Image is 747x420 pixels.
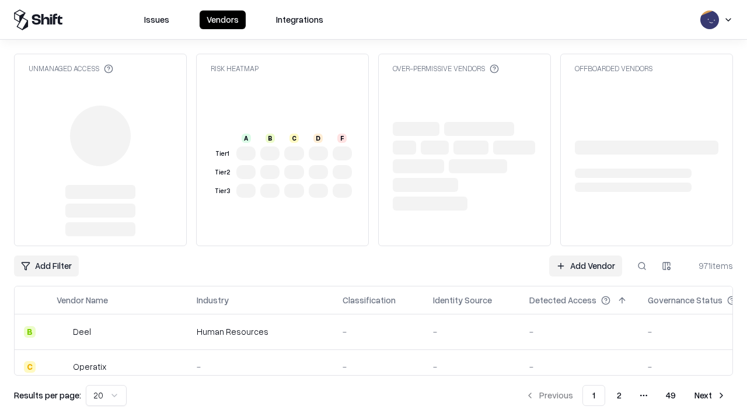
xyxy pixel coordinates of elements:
div: Human Resources [197,325,324,338]
div: - [343,325,414,338]
img: Operatix [57,361,68,373]
div: Offboarded Vendors [575,64,652,73]
a: Add Vendor [549,256,622,276]
button: Next [687,385,733,406]
div: - [433,325,511,338]
div: Risk Heatmap [211,64,259,73]
button: Issues [137,10,176,29]
div: Governance Status [648,294,722,306]
div: 971 items [686,260,733,272]
div: Tier 3 [213,186,232,196]
div: Identity Source [433,294,492,306]
div: Over-Permissive Vendors [393,64,499,73]
button: Vendors [200,10,246,29]
div: - [529,325,629,338]
div: C [289,134,299,143]
div: - [433,360,511,373]
div: - [343,360,414,373]
div: Tier 1 [213,149,232,159]
div: Industry [197,294,229,306]
button: 2 [608,385,631,406]
div: Operatix [73,360,106,373]
button: 1 [582,385,605,406]
div: Unmanaged Access [29,64,113,73]
div: B [266,134,275,143]
div: - [529,360,629,373]
div: Deel [73,325,91,338]
button: 49 [657,385,685,406]
nav: pagination [518,385,733,406]
div: Classification [343,294,396,306]
button: Integrations [269,10,330,29]
div: A [242,134,251,143]
p: Results per page: [14,389,81,401]
div: - [197,360,324,373]
div: Tier 2 [213,167,232,177]
div: B [24,326,36,338]
div: Vendor Name [57,294,108,306]
div: F [337,134,347,143]
button: Add Filter [14,256,79,276]
div: C [24,361,36,373]
img: Deel [57,326,68,338]
div: D [313,134,323,143]
div: Detected Access [529,294,596,306]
